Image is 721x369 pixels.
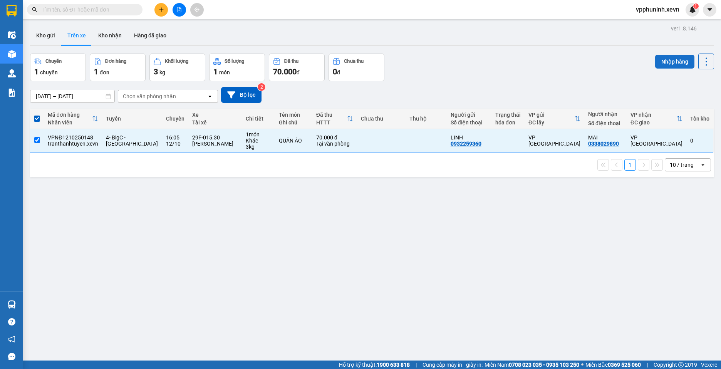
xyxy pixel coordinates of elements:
[166,134,184,141] div: 16:05
[316,141,353,147] div: Tại văn phòng
[123,92,176,100] div: Chọn văn phòng nhận
[361,116,402,122] div: Chưa thu
[246,131,271,138] div: 1 món
[30,26,61,45] button: Kho gửi
[671,24,697,33] div: ver 1.8.146
[694,3,697,9] span: 1
[225,59,244,64] div: Số lượng
[166,141,184,147] div: 12/10
[221,87,262,103] button: Bộ lọc
[451,119,488,126] div: Số điện thoại
[528,112,574,118] div: VP gửi
[8,318,15,325] span: question-circle
[246,138,271,144] div: Khác
[588,111,623,117] div: Người nhận
[416,361,417,369] span: |
[377,362,410,368] strong: 1900 633 818
[176,7,182,12] span: file-add
[40,69,58,75] span: chuyến
[190,3,204,17] button: aim
[284,59,298,64] div: Đã thu
[690,138,709,144] div: 0
[159,7,164,12] span: plus
[608,362,641,368] strong: 0369 525 060
[269,54,325,81] button: Đã thu70.000đ
[159,69,165,75] span: kg
[279,112,309,118] div: Tên món
[451,112,488,118] div: Người gửi
[316,134,353,141] div: 70.000 đ
[90,54,146,81] button: Đơn hàng1đơn
[630,112,676,118] div: VP nhận
[7,5,17,17] img: logo-vxr
[106,116,158,122] div: Tuyến
[279,119,309,126] div: Ghi chú
[703,3,716,17] button: caret-down
[219,69,230,75] span: món
[689,6,696,13] img: icon-new-feature
[339,361,410,369] span: Hỗ trợ kỹ thuật:
[630,119,676,126] div: ĐC giao
[509,362,579,368] strong: 0708 023 035 - 0935 103 250
[581,363,584,366] span: ⚪️
[630,134,682,147] div: VP [GEOGRAPHIC_DATA]
[42,5,133,14] input: Tìm tên, số ĐT hoặc mã đơn
[30,54,86,81] button: Chuyến1chuyến
[48,141,98,147] div: tranthanhtuyen.xevn
[192,119,238,126] div: Tài xế
[693,3,699,9] sup: 1
[246,116,271,122] div: Chi tiết
[451,134,488,141] div: LINH
[316,119,347,126] div: HTTT
[128,26,173,45] button: Hàng đã giao
[165,59,188,64] div: Khối lượng
[106,134,158,147] span: 4- BigC - [GEOGRAPHIC_DATA]
[700,162,706,168] svg: open
[528,119,574,126] div: ĐC lấy
[48,112,92,118] div: Mã đơn hàng
[100,69,109,75] span: đơn
[627,109,686,129] th: Toggle SortBy
[678,362,684,367] span: copyright
[48,134,98,141] div: VPNĐ1210250148
[8,335,15,343] span: notification
[192,112,238,118] div: Xe
[495,112,521,118] div: Trạng thái
[588,141,619,147] div: 0338029890
[655,55,694,69] button: Nhập hàng
[61,26,92,45] button: Trên xe
[630,5,686,14] span: vpphuninh.xevn
[154,3,168,17] button: plus
[45,59,62,64] div: Chuyến
[30,90,114,102] input: Select a date range.
[48,119,92,126] div: Nhân viên
[258,83,265,91] sup: 2
[8,300,16,309] img: warehouse-icon
[525,109,584,129] th: Toggle SortBy
[312,109,357,129] th: Toggle SortBy
[213,67,218,76] span: 1
[8,50,16,58] img: warehouse-icon
[273,67,297,76] span: 70.000
[528,134,580,147] div: VP [GEOGRAPHIC_DATA]
[647,361,648,369] span: |
[209,54,265,81] button: Số lượng1món
[149,54,205,81] button: Khối lượng3kg
[423,361,483,369] span: Cung cấp máy in - giấy in:
[316,112,347,118] div: Đã thu
[329,54,384,81] button: Chưa thu0đ
[8,31,16,39] img: warehouse-icon
[154,67,158,76] span: 3
[8,353,15,360] span: message
[297,69,300,75] span: đ
[194,7,200,12] span: aim
[105,59,126,64] div: Đơn hàng
[32,7,37,12] span: search
[279,138,309,144] div: QUẦN ÁO
[690,116,709,122] div: Tồn kho
[34,67,39,76] span: 1
[451,141,481,147] div: 0932259360
[166,116,184,122] div: Chuyến
[495,119,521,126] div: hóa đơn
[246,144,271,150] div: 3 kg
